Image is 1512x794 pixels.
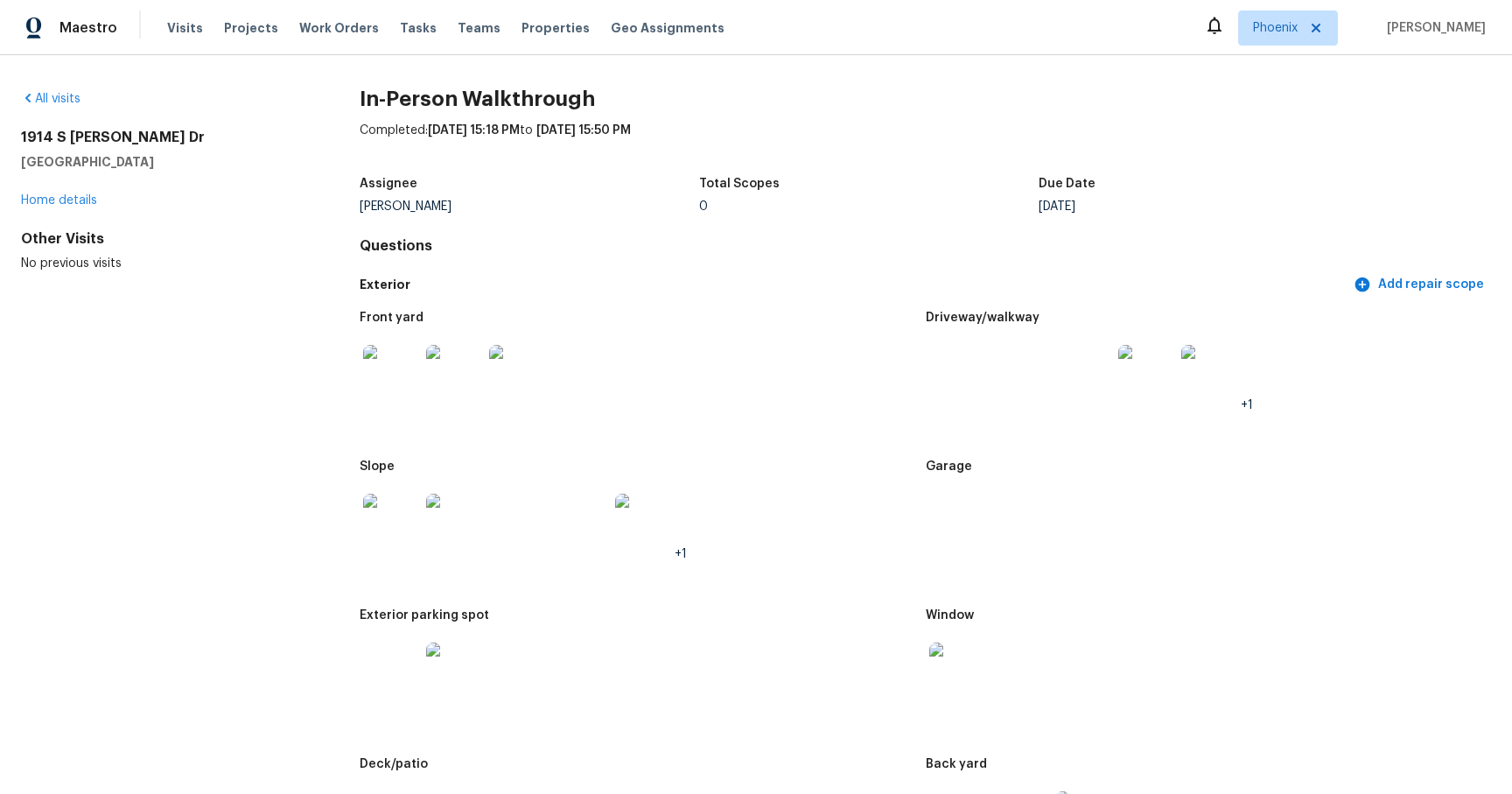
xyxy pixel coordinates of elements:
[224,19,278,37] span: Projects
[360,200,699,213] div: [PERSON_NAME]
[536,124,631,137] span: [DATE] 15:50 PM
[458,19,500,37] span: Teams
[1253,19,1298,37] span: Phoenix
[1241,399,1253,411] span: +1
[360,312,423,324] h5: Front yard
[167,19,203,37] span: Visits
[521,19,590,37] span: Properties
[1039,200,1378,213] div: [DATE]
[360,460,395,473] h5: Slope
[926,312,1039,324] h5: Driveway/walkway
[675,548,687,560] span: +1
[926,758,987,770] h5: Back yard
[360,90,1491,108] h2: In-Person Walkthrough
[699,200,1039,213] div: 0
[926,609,974,622] h5: Window
[428,124,520,137] span: [DATE] 15:18 PM
[360,122,1491,167] div: Completed: to
[21,153,304,171] h5: [GEOGRAPHIC_DATA]
[21,194,97,207] a: Home details
[59,19,117,37] span: Maestro
[21,129,304,146] h2: 1914 S [PERSON_NAME] Dr
[1380,19,1486,37] span: [PERSON_NAME]
[21,230,304,248] div: Other Visits
[1350,269,1491,301] button: Add repair scope
[360,237,1491,255] h4: Questions
[1357,274,1484,296] span: Add repair scope
[299,19,379,37] span: Work Orders
[1039,178,1095,190] h5: Due Date
[400,22,437,34] span: Tasks
[360,178,417,190] h5: Assignee
[21,93,80,105] a: All visits
[611,19,724,37] span: Geo Assignments
[360,276,1350,294] h5: Exterior
[21,257,122,270] span: No previous visits
[360,609,489,622] h5: Exterior parking spot
[699,178,780,190] h5: Total Scopes
[360,758,428,770] h5: Deck/patio
[926,460,972,473] h5: Garage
